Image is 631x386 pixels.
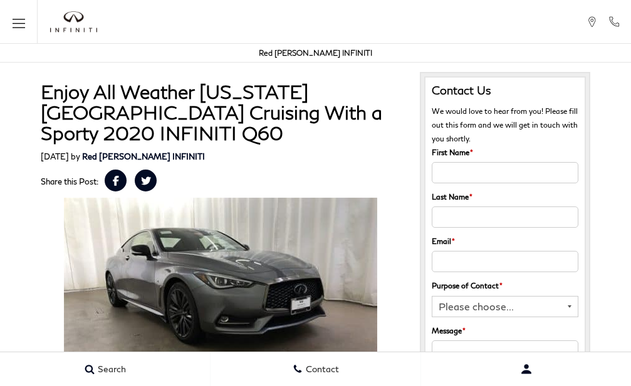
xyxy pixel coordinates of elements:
[432,145,473,159] label: First Name
[432,106,578,143] span: We would love to hear from you! Please fill out this form and we will get in touch with you shortly.
[50,11,97,33] img: INFINITI
[303,364,339,375] span: Contact
[41,81,400,143] h1: Enjoy All Weather [US_STATE][GEOGRAPHIC_DATA] Cruising With a Sporty 2020 INFINITI Q60
[259,48,372,58] a: Red [PERSON_NAME] INFINITI
[432,323,466,337] label: Message
[41,151,69,161] span: [DATE]
[432,234,455,248] label: Email
[432,278,503,292] label: Purpose of Contact
[41,170,400,198] div: Share this Post:
[50,11,97,33] a: infiniti
[421,353,631,385] button: Open user profile menu
[71,151,80,161] span: by
[432,84,578,98] h3: Contact Us
[432,190,472,203] label: Last Name
[82,151,205,161] a: Red [PERSON_NAME] INFINITI
[95,364,126,375] span: Search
